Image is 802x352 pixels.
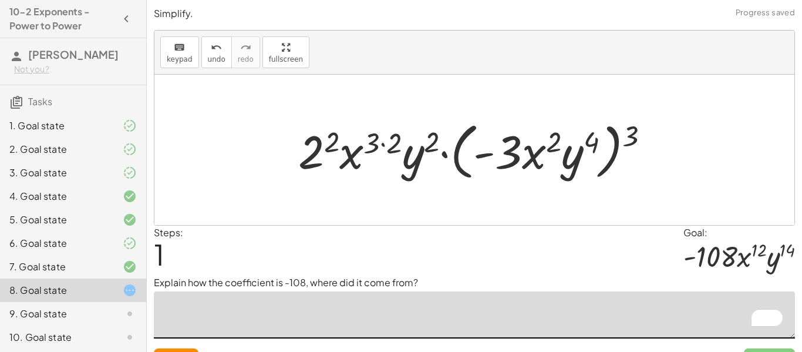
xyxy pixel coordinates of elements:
[9,5,116,33] h4: 10-2 Exponents - Power to Power
[154,226,183,239] label: Steps:
[9,119,104,133] div: 1. Goal state
[154,236,164,272] span: 1
[9,236,104,250] div: 6. Goal state
[123,166,137,180] i: Task finished and part of it marked as correct.
[160,36,199,68] button: keyboardkeypad
[208,55,225,63] span: undo
[9,142,104,156] div: 2. Goal state
[9,189,104,203] div: 4. Goal state
[123,330,137,344] i: Task not started.
[201,36,232,68] button: undoundo
[154,7,795,21] p: Simplify.
[9,283,104,297] div: 8. Goal state
[123,283,137,297] i: Task started.
[167,55,193,63] span: keypad
[14,63,137,75] div: Not you?
[154,276,795,290] p: Explain how the coefficient is -108, where did it come from?
[736,7,795,19] span: Progress saved
[28,95,52,108] span: Tasks
[123,119,137,133] i: Task finished and part of it marked as correct.
[9,213,104,227] div: 5. Goal state
[683,226,795,240] div: Goal:
[28,48,119,61] span: [PERSON_NAME]
[123,236,137,250] i: Task finished and part of it marked as correct.
[9,330,104,344] div: 10. Goal state
[174,41,185,55] i: keyboard
[154,291,795,338] textarea: To enrich screen reader interactions, please activate Accessibility in Grammarly extension settings
[123,142,137,156] i: Task finished and part of it marked as correct.
[123,260,137,274] i: Task finished and correct.
[123,189,137,203] i: Task finished and correct.
[123,307,137,321] i: Task not started.
[238,55,254,63] span: redo
[9,166,104,180] div: 3. Goal state
[9,260,104,274] div: 7. Goal state
[231,36,260,68] button: redoredo
[262,36,309,68] button: fullscreen
[9,307,104,321] div: 9. Goal state
[240,41,251,55] i: redo
[269,55,303,63] span: fullscreen
[211,41,222,55] i: undo
[123,213,137,227] i: Task finished and correct.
